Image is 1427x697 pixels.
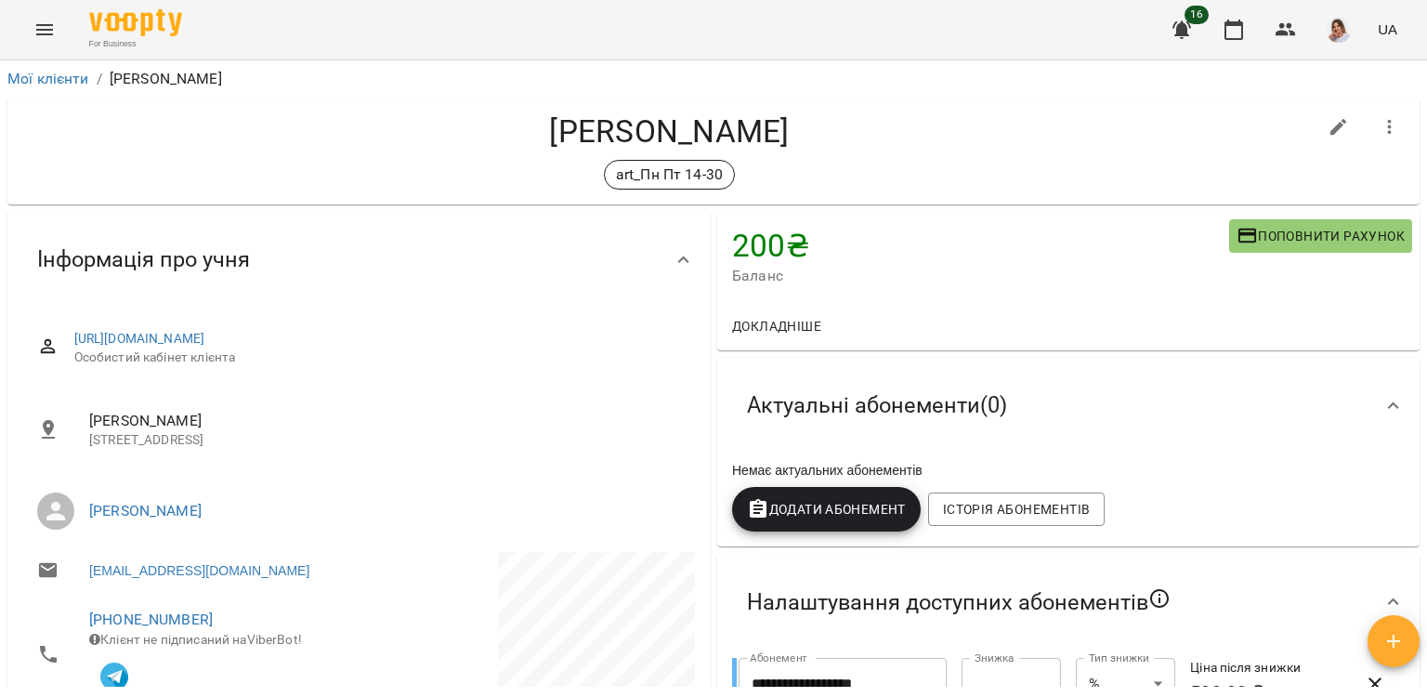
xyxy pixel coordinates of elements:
[89,632,302,647] span: Клієнт не підписаний на ViberBot!
[89,502,202,519] a: [PERSON_NAME]
[7,70,89,87] a: Мої клієнти
[1190,658,1347,678] h6: Ціна після знижки
[747,391,1007,420] span: Актуальні абонементи ( 0 )
[89,431,680,450] p: [STREET_ADDRESS]
[37,245,250,274] span: Інформація про учня
[100,663,128,690] img: Telegram
[732,315,821,337] span: Докладніше
[89,611,213,628] a: [PHONE_NUMBER]
[110,68,222,90] p: [PERSON_NAME]
[732,227,1229,265] h4: 200 ₴
[717,554,1420,651] div: Налаштування доступних абонементів
[89,561,309,580] a: [EMAIL_ADDRESS][DOMAIN_NAME]
[616,164,723,186] p: art_Пн Пт 14-30
[89,410,680,432] span: [PERSON_NAME]
[97,68,102,90] li: /
[728,457,1408,483] div: Немає актуальних абонементів
[1237,225,1405,247] span: Поповнити рахунок
[89,9,182,36] img: Voopty Logo
[89,38,182,50] span: For Business
[943,498,1090,520] span: Історія абонементів
[22,112,1316,151] h4: [PERSON_NAME]
[747,498,906,520] span: Додати Абонемент
[74,331,205,346] a: [URL][DOMAIN_NAME]
[747,587,1171,617] span: Налаштування доступних абонементів
[732,265,1229,287] span: Баланс
[717,358,1420,454] div: Актуальні абонементи(0)
[1148,587,1171,610] svg: Якщо не обрано жодного, клієнт зможе побачити всі публічні абонементи
[1378,20,1397,39] span: UA
[1185,6,1209,24] span: 16
[1229,219,1412,253] button: Поповнити рахунок
[1370,12,1405,46] button: UA
[22,7,67,52] button: Menu
[604,160,735,190] div: art_Пн Пт 14-30
[7,212,710,308] div: Інформація про учня
[928,493,1105,526] button: Історія абонементів
[732,487,921,532] button: Додати Абонемент
[1326,17,1352,43] img: d332a1c3318355be326c790ed3ba89f4.jpg
[725,309,829,343] button: Докладніше
[7,68,1420,90] nav: breadcrumb
[74,348,680,367] span: Особистий кабінет клієнта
